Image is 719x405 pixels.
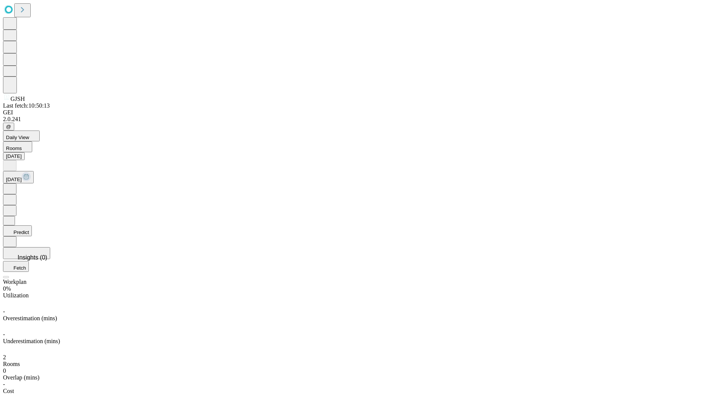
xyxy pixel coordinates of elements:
[3,285,11,292] span: 0%
[3,171,34,183] button: [DATE]
[6,177,22,182] span: [DATE]
[3,292,28,298] span: Utilization
[3,354,6,360] span: 2
[3,109,716,116] div: GEI
[3,338,60,344] span: Underestimation (mins)
[3,152,25,160] button: [DATE]
[3,102,50,109] span: Last fetch: 10:50:13
[3,331,5,337] span: -
[3,367,6,374] span: 0
[3,116,716,123] div: 2.0.241
[18,254,47,261] span: Insights (0)
[3,374,39,381] span: Overlap (mins)
[3,279,27,285] span: Workplan
[3,123,14,130] button: @
[3,130,40,141] button: Daily View
[3,247,50,259] button: Insights (0)
[3,261,29,272] button: Fetch
[10,96,25,102] span: GJSH
[3,381,5,387] span: -
[3,388,14,394] span: Cost
[3,225,32,236] button: Predict
[3,315,57,321] span: Overestimation (mins)
[6,124,11,129] span: @
[3,141,32,152] button: Rooms
[6,135,29,140] span: Daily View
[3,308,5,315] span: -
[6,145,22,151] span: Rooms
[3,361,20,367] span: Rooms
